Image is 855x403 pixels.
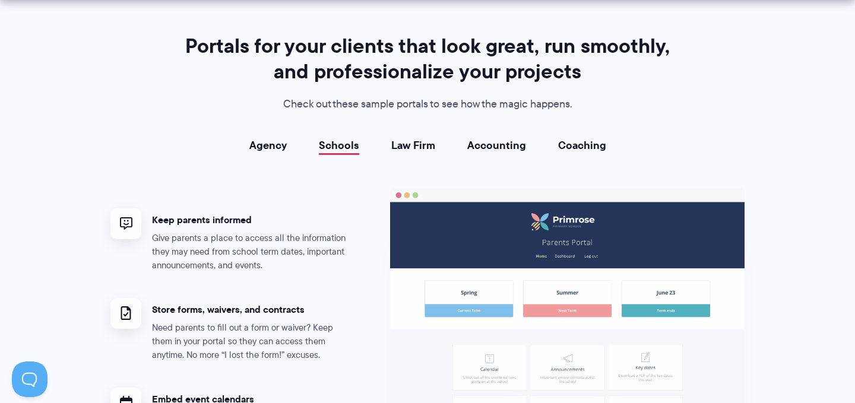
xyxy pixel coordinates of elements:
[180,96,675,113] p: Check out these sample portals to see how the magic happens.
[558,139,606,151] a: Coaching
[467,139,526,151] a: Accounting
[319,139,359,151] a: Schools
[180,33,675,84] h2: Portals for your clients that look great, run smoothly, and professionalize your projects
[12,361,47,397] iframe: Toggle Customer Support
[152,214,354,226] h4: Keep parents informed
[391,139,435,151] a: Law Firm
[152,231,354,272] p: Give parents a place to access all the information they may need from school term dates, importan...
[249,139,287,151] a: Agency
[152,303,354,316] h4: Store forms, waivers, and contracts
[152,321,354,362] p: Need parents to fill out a form or waiver? Keep them in your portal so they can access them anyti...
